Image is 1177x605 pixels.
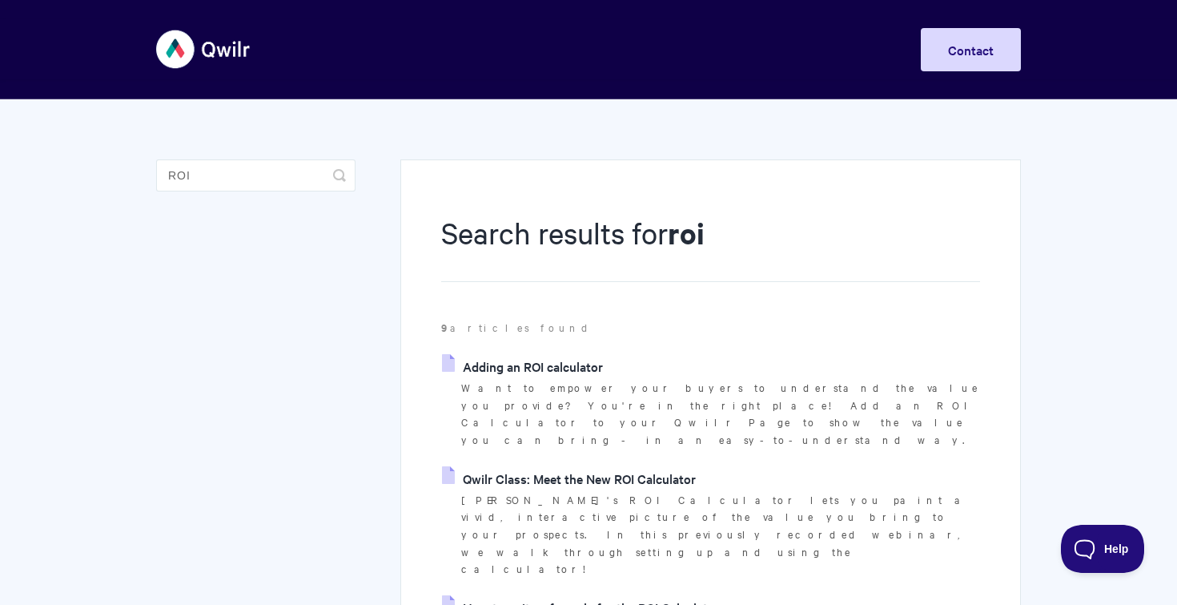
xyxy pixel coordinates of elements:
input: Search [156,159,356,192]
p: Want to empower your buyers to understand the value you provide? You're in the right place! Add a... [461,379,980,449]
iframe: Toggle Customer Support [1061,525,1145,573]
p: articles found [441,319,980,337]
img: Qwilr Help Center [156,19,251,79]
a: Adding an ROI calculator [442,354,603,378]
h1: Search results for [441,212,980,282]
strong: roi [668,213,705,252]
strong: 9 [441,320,450,335]
p: [PERSON_NAME]'s ROI Calculator lets you paint a vivid, interactive picture of the value you bring... [461,491,980,579]
a: Contact [921,28,1021,71]
a: Qwilr Class: Meet the New ROI Calculator [442,466,696,490]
